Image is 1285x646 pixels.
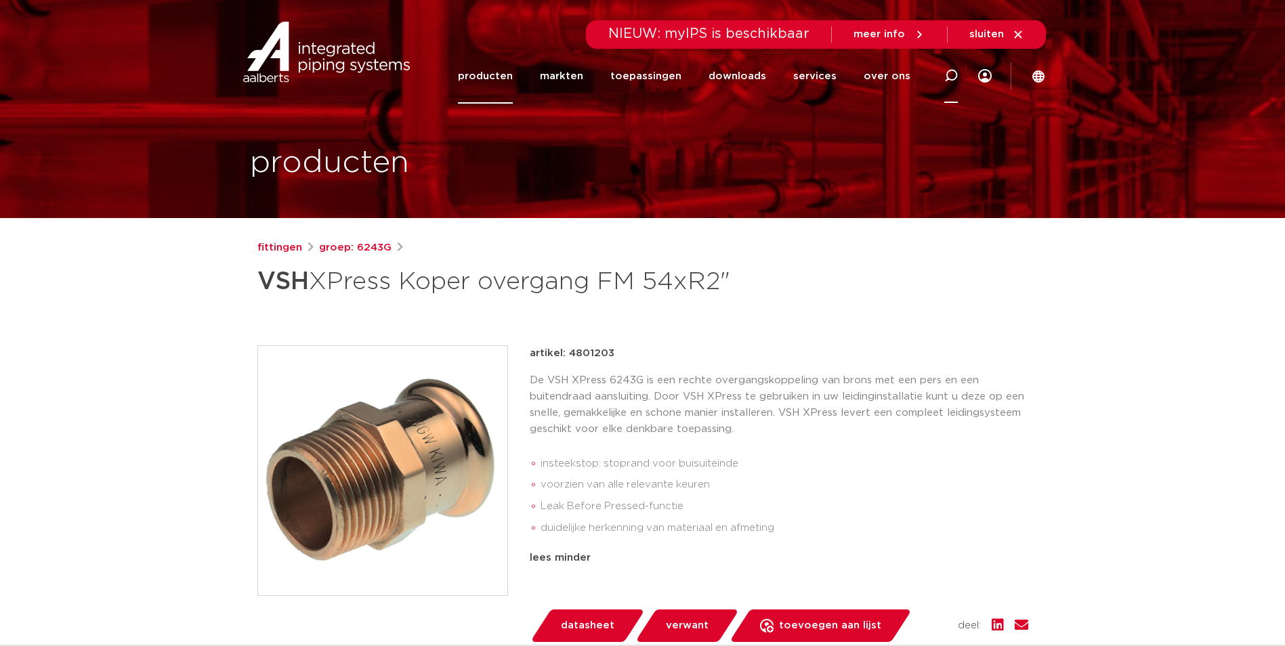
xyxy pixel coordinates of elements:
li: Leak Before Pressed-functie [541,496,1028,517]
a: downloads [709,49,766,104]
span: datasheet [561,615,614,637]
a: markten [540,49,583,104]
li: voorzien van alle relevante keuren [541,474,1028,496]
h1: producten [250,142,409,185]
a: producten [458,49,513,104]
span: sluiten [969,29,1004,39]
li: insteekstop: stoprand voor buisuiteinde [541,453,1028,475]
span: toevoegen aan lijst [779,615,881,637]
span: verwant [666,615,709,637]
strong: VSH [257,270,309,294]
a: meer info [854,28,925,41]
img: Product Image for VSH XPress Koper overgang FM 54xR2" [258,346,507,595]
nav: Menu [458,49,910,104]
a: datasheet [530,609,645,642]
a: verwant [635,609,739,642]
div: lees minder [530,550,1028,566]
a: over ons [864,49,910,104]
p: artikel: 4801203 [530,345,614,362]
a: toepassingen [610,49,681,104]
div: my IPS [978,49,992,104]
a: fittingen [257,240,302,256]
a: sluiten [969,28,1024,41]
span: NIEUW: myIPS is beschikbaar [608,27,809,41]
a: services [793,49,837,104]
p: De VSH XPress 6243G is een rechte overgangskoppeling van brons met een pers en een buitendraad aa... [530,372,1028,437]
span: meer info [854,29,905,39]
h1: XPress Koper overgang FM 54xR2" [257,261,766,302]
a: groep: 6243G [319,240,392,256]
li: duidelijke herkenning van materiaal en afmeting [541,517,1028,539]
span: deel: [958,618,981,634]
